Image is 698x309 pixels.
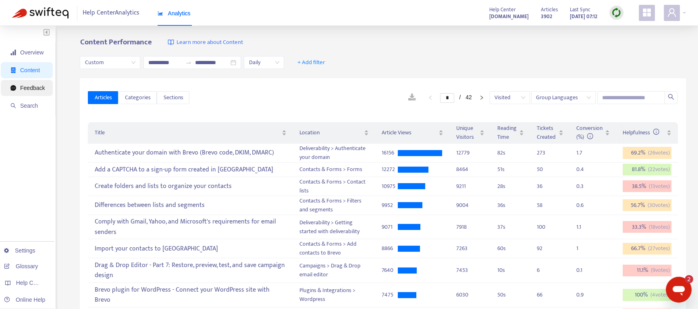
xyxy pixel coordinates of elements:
[94,128,280,137] span: Title
[497,244,524,253] div: 60 s
[623,289,671,301] div: 100 %
[459,94,461,100] span: /
[570,12,597,21] strong: [DATE] 07:12
[497,182,524,191] div: 28 s
[157,91,189,104] button: Sections
[249,56,279,69] span: Daily
[668,94,674,100] span: search
[623,180,671,192] div: 38.5 %
[382,244,398,253] div: 8866
[94,163,287,176] div: Add a CAPTCHA to a sign-up form created in [GEOGRAPHIC_DATA]
[293,163,375,177] td: Contacts & Forms > Forms
[651,266,670,275] span: ( 9 votes)
[537,290,553,299] div: 66
[497,223,524,232] div: 37 s
[537,201,553,210] div: 58
[168,39,174,46] img: image-link
[83,5,139,21] span: Help Center Analytics
[576,290,592,299] div: 0.9
[489,5,516,14] span: Help Center
[479,95,484,100] span: right
[382,182,398,191] div: 10975
[623,221,671,233] div: 33.3 %
[80,36,152,48] b: Content Performance
[10,85,16,91] span: message
[440,93,472,102] li: 1/42
[475,93,488,102] li: Next Page
[576,244,592,253] div: 1
[382,165,398,174] div: 12272
[118,91,157,104] button: Categories
[456,244,484,253] div: 7263
[20,102,38,109] span: Search
[293,283,375,307] td: Plugins & Integrations > Wordpress
[576,201,592,210] div: 0.6
[456,201,484,210] div: 9004
[541,5,558,14] span: Articles
[163,93,183,102] span: Sections
[382,266,398,275] div: 7640
[16,280,49,286] span: Help Centers
[623,147,671,159] div: 69.2 %
[299,128,362,137] span: Location
[185,59,192,66] span: to
[642,8,652,17] span: appstore
[4,247,35,254] a: Settings
[456,223,484,232] div: 7918
[85,56,135,69] span: Custom
[456,266,484,275] div: 7453
[428,95,433,100] span: left
[623,164,671,176] div: 81.8 %
[20,49,44,56] span: Overview
[293,239,375,258] td: Contacts & Forms > Add contacts to Brevo
[649,223,670,232] span: ( 18 votes)
[666,277,692,303] iframe: Button to launch messaging window, 2 unread messages
[10,50,16,55] span: signal
[497,124,517,142] span: Reading Time
[489,12,529,21] strong: [DOMAIN_NAME]
[4,296,45,303] a: Online Help
[650,290,670,299] span: ( 4 votes)
[375,122,450,144] th: Article Views
[537,182,553,191] div: 36
[293,122,375,144] th: Location
[623,199,671,211] div: 56.7 %
[382,290,398,299] div: 7475
[623,243,671,255] div: 66.7 %
[94,283,287,307] div: Brevo plugin for WordPress - Connect your WordPress site with Brevo
[497,148,524,157] div: 82 s
[576,266,592,275] div: 0.1
[293,215,375,240] td: Deliverability > Getting started with deliverability
[168,38,243,47] a: Learn more about Content
[648,244,670,253] span: ( 27 votes)
[576,123,602,142] span: Conversion (%)
[4,263,38,269] a: Glossary
[576,223,592,232] div: 1.1
[648,148,670,157] span: ( 26 votes)
[475,93,488,102] button: right
[450,122,491,144] th: Unique Visitors
[497,290,524,299] div: 50 s
[576,165,592,174] div: 0.4
[537,165,553,174] div: 50
[491,122,530,144] th: Reading Time
[382,223,398,232] div: 9071
[623,128,659,137] span: Helpfulness
[424,93,437,102] button: left
[293,196,375,215] td: Contacts & Forms > Filters and segments
[497,201,524,210] div: 36 s
[94,93,112,102] span: Articles
[125,93,150,102] span: Categories
[293,177,375,196] td: Contacts & Forms > Contact lists
[497,266,524,275] div: 10 s
[293,258,375,283] td: Campaigns > Drag & Drop email editor
[20,85,45,91] span: Feedback
[456,182,484,191] div: 9211
[576,182,592,191] div: 0.3
[537,266,553,275] div: 6
[94,215,287,239] div: Comply with Gmail, Yahoo, and Microsoft's requirements for email senders
[185,59,192,66] span: swap-right
[497,165,524,174] div: 51 s
[648,165,670,174] span: ( 22 votes)
[649,182,670,191] span: ( 13 votes)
